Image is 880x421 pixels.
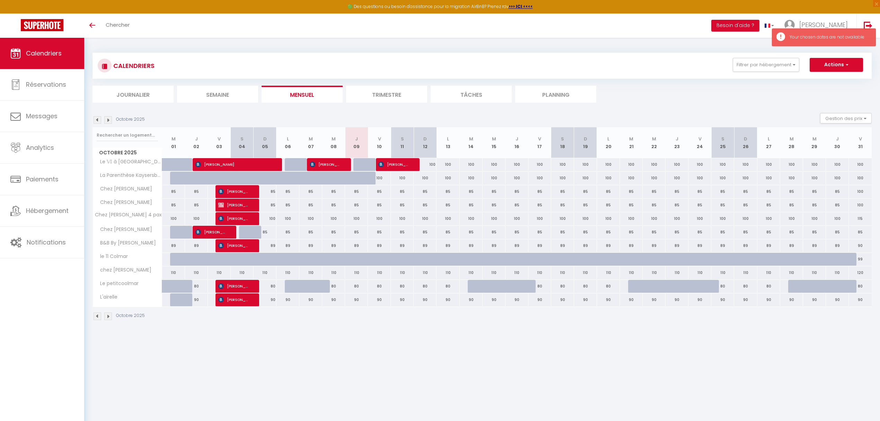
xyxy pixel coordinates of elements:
[826,212,849,225] div: 100
[345,226,368,239] div: 85
[688,199,711,212] div: 85
[620,212,643,225] div: 100
[231,127,254,158] th: 04
[551,239,574,252] div: 89
[620,185,643,198] div: 85
[629,136,633,142] abbr: M
[757,127,780,158] th: 27
[780,158,803,171] div: 100
[666,158,688,171] div: 100
[734,172,757,184] div: 100
[162,127,185,158] th: 01
[112,58,155,74] h3: CALENDRIERS
[688,158,711,171] div: 100
[195,158,272,171] span: [PERSON_NAME]
[309,136,313,142] abbr: M
[414,212,437,225] div: 100
[345,185,368,198] div: 85
[597,158,620,171] div: 100
[711,226,734,239] div: 85
[826,226,849,239] div: 85
[437,185,459,198] div: 85
[460,212,483,225] div: 100
[26,206,69,215] span: Hébergement
[299,212,322,225] div: 100
[810,58,863,72] button: Actions
[276,199,299,212] div: 85
[826,172,849,184] div: 100
[171,136,176,142] abbr: M
[597,127,620,158] th: 20
[505,185,528,198] div: 85
[401,136,404,142] abbr: S
[368,172,391,184] div: 100
[437,226,459,239] div: 85
[711,199,734,212] div: 85
[483,199,505,212] div: 85
[391,199,414,212] div: 85
[597,226,620,239] div: 85
[414,199,437,212] div: 85
[378,158,409,171] span: [PERSON_NAME]
[254,226,276,239] div: 85
[528,158,551,171] div: 100
[437,239,459,252] div: 89
[299,239,322,252] div: 89
[790,34,869,41] div: Your chosen dates are not available
[262,86,343,103] li: Mensuel
[849,127,872,158] th: 31
[620,158,643,171] div: 100
[698,136,702,142] abbr: V
[460,158,483,171] div: 100
[299,185,322,198] div: 85
[597,239,620,252] div: 89
[391,226,414,239] div: 85
[784,20,795,30] img: ...
[414,226,437,239] div: 85
[505,172,528,184] div: 100
[780,226,803,239] div: 85
[711,212,734,225] div: 100
[643,172,666,184] div: 100
[162,266,185,279] div: 110
[483,127,505,158] th: 15
[185,185,208,198] div: 85
[276,226,299,239] div: 85
[414,127,437,158] th: 12
[757,212,780,225] div: 100
[803,172,826,184] div: 100
[322,239,345,252] div: 89
[688,127,711,158] th: 24
[345,199,368,212] div: 85
[177,86,258,103] li: Semaine
[276,185,299,198] div: 85
[437,212,459,225] div: 100
[688,212,711,225] div: 100
[26,49,62,58] span: Calendriers
[299,199,322,212] div: 85
[757,158,780,171] div: 100
[195,136,198,142] abbr: J
[666,172,688,184] div: 100
[368,226,391,239] div: 85
[345,239,368,252] div: 89
[597,199,620,212] div: 85
[620,199,643,212] div: 85
[106,21,130,28] span: Chercher
[505,158,528,171] div: 100
[218,280,249,293] span: [PERSON_NAME]
[757,185,780,198] div: 85
[757,199,780,212] div: 85
[414,172,437,184] div: 100
[437,127,459,158] th: 13
[423,136,427,142] abbr: D
[322,226,345,239] div: 85
[780,185,803,198] div: 85
[864,21,872,30] img: logout
[676,136,678,142] abbr: J
[666,212,688,225] div: 100
[505,239,528,252] div: 89
[551,212,574,225] div: 100
[721,136,724,142] abbr: S
[94,226,154,233] span: Chez [PERSON_NAME]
